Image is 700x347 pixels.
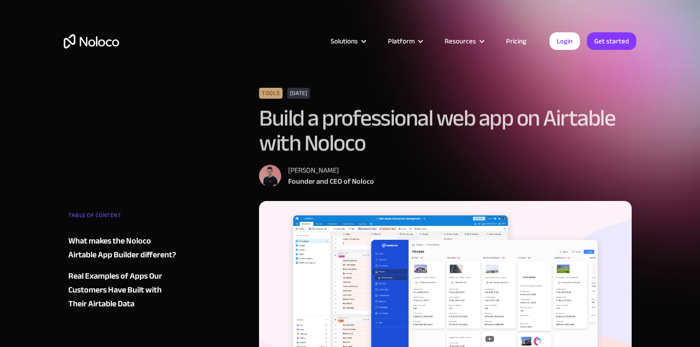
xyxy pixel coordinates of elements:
div: Resources [445,35,476,47]
div: Resources [433,35,495,47]
div: Platform [388,35,415,47]
div: Solutions [331,35,358,47]
div: TABLE OF CONTENT [68,208,180,227]
h1: Build a professional web app on Airtable with Noloco [259,106,632,156]
div: [DATE] [288,88,310,99]
div: Founder and CEO of Noloco [288,176,374,187]
div: Platform [376,35,433,47]
a: Login [549,32,580,50]
div: Tools [259,88,283,99]
a: Pricing [495,35,538,47]
a: Get started [587,32,636,50]
div: Solutions [319,35,376,47]
div: [PERSON_NAME] [288,165,374,176]
a: Real Examples of Apps Our Customers Have Built with Their Airtable Data [68,269,180,311]
a: What makes the Noloco Airtable App Builder different? [68,234,180,262]
a: home [64,34,119,49]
